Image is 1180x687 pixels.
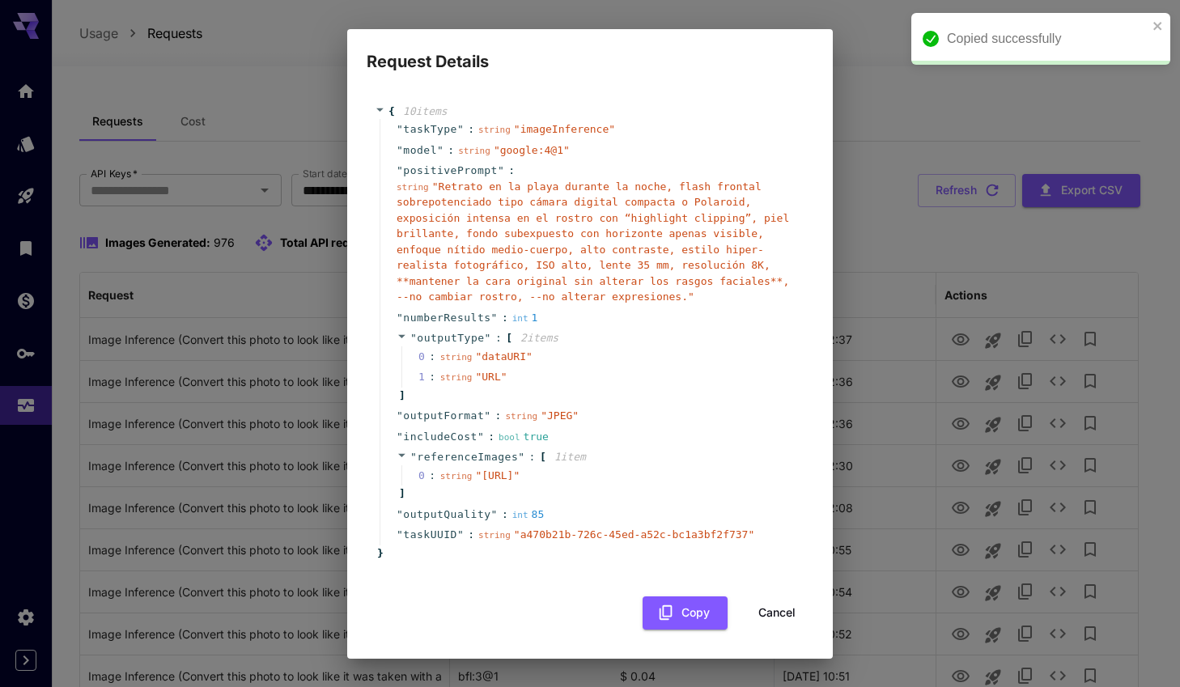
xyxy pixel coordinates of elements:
[410,332,417,344] span: "
[475,469,520,481] span: " [URL] "
[512,510,528,520] span: int
[495,408,502,424] span: :
[403,105,448,117] span: 10 item s
[1152,19,1164,32] button: close
[485,332,491,344] span: "
[397,528,403,541] span: "
[437,144,444,156] span: "
[502,310,508,326] span: :
[418,349,440,365] span: 0
[448,142,454,159] span: :
[505,411,537,422] span: string
[643,596,728,630] button: Copy
[478,125,511,135] span: string
[499,432,520,443] span: bool
[375,545,384,562] span: }
[529,449,536,465] span: :
[1099,609,1180,687] iframe: Chat Widget
[554,451,586,463] span: 1 item
[388,104,395,120] span: {
[403,408,484,424] span: outputFormat
[741,596,813,630] button: Cancel
[397,312,403,324] span: "
[403,429,478,445] span: includeCost
[397,430,403,443] span: "
[417,332,484,344] span: outputType
[478,430,484,443] span: "
[502,507,508,523] span: :
[468,121,474,138] span: :
[541,409,579,422] span: " JPEG "
[397,180,789,303] span: " Retrato en la playa durante la noche, flash frontal sobrepotenciado tipo cámara digital compact...
[397,164,403,176] span: "
[484,409,490,422] span: "
[475,350,532,363] span: " dataURI "
[457,528,464,541] span: "
[514,123,615,135] span: " imageInference "
[440,471,473,481] span: string
[498,164,504,176] span: "
[458,146,490,156] span: string
[429,468,435,484] div: :
[491,508,498,520] span: "
[506,330,512,346] span: [
[403,527,457,543] span: taskUUID
[947,29,1148,49] div: Copied successfully
[403,507,490,523] span: outputQuality
[397,508,403,520] span: "
[429,349,435,365] div: :
[397,144,403,156] span: "
[499,429,549,445] div: true
[512,507,545,523] div: 85
[403,163,498,179] span: positivePrompt
[520,332,558,344] span: 2 item s
[512,310,538,326] div: 1
[468,527,474,543] span: :
[410,451,417,463] span: "
[403,121,457,138] span: taskType
[429,369,435,385] div: :
[417,451,518,463] span: referenceImages
[403,142,437,159] span: model
[397,123,403,135] span: "
[397,388,405,404] span: ]
[514,528,754,541] span: " a470b21b-726c-45ed-a52c-bc1a3bf2f737 "
[397,486,405,502] span: ]
[494,144,570,156] span: " google:4@1 "
[418,468,440,484] span: 0
[475,371,507,383] span: " URL "
[457,123,464,135] span: "
[488,429,494,445] span: :
[540,449,546,465] span: [
[397,409,403,422] span: "
[440,352,473,363] span: string
[512,313,528,324] span: int
[491,312,498,324] span: "
[478,530,511,541] span: string
[347,29,833,74] h2: Request Details
[495,330,502,346] span: :
[418,369,440,385] span: 1
[508,163,515,179] span: :
[403,310,490,326] span: numberResults
[440,372,473,383] span: string
[518,451,524,463] span: "
[397,182,429,193] span: string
